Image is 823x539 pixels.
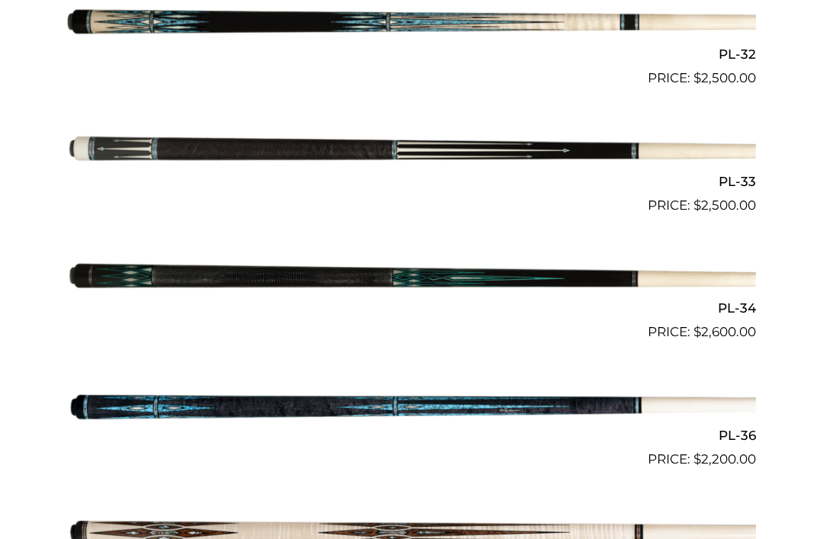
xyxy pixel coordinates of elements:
[693,70,756,85] bdi: 2,500.00
[67,95,756,209] img: PL-33
[67,95,756,215] a: PL-33 $2,500.00
[67,222,756,342] a: PL-34 $2,600.00
[693,324,701,339] span: $
[693,451,756,467] bdi: 2,200.00
[693,197,701,213] span: $
[693,324,756,339] bdi: 2,600.00
[67,348,756,469] a: PL-36 $2,200.00
[693,197,756,213] bdi: 2,500.00
[67,222,756,336] img: PL-34
[693,451,701,467] span: $
[67,348,756,463] img: PL-36
[693,70,701,85] span: $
